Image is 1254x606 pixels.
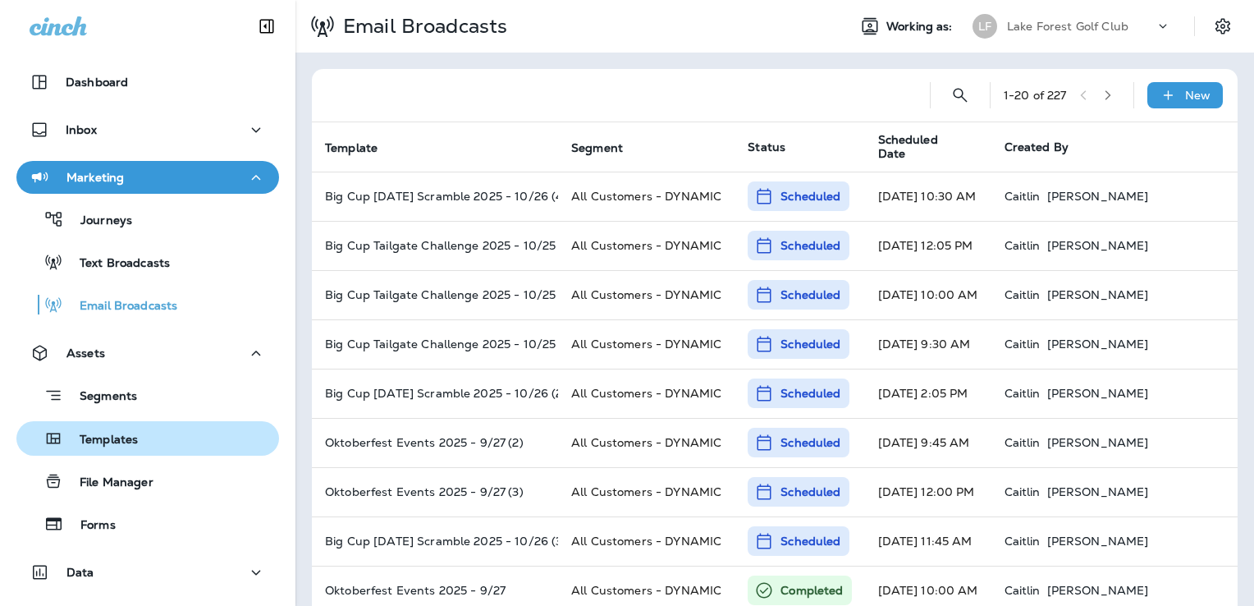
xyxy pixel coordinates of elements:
div: 1 - 20 of 227 [1004,89,1067,102]
p: Templates [63,433,138,448]
button: Assets [16,337,279,370]
span: Segment [571,140,644,155]
button: Email Broadcasts [16,287,279,322]
p: Forms [64,518,116,534]
p: Marketing [66,171,124,184]
span: Working as: [886,20,956,34]
p: Oktoberfest Events 2025 - 9/27 [325,584,545,597]
p: Journeys [64,213,132,229]
p: New [1185,89,1211,102]
p: [PERSON_NAME] [1047,239,1149,252]
p: Completed [780,582,843,599]
button: Dashboard [16,66,279,99]
p: [PERSON_NAME] [1047,288,1149,301]
span: Scheduled Date [878,133,985,161]
span: All Customers - DYNAMIC [571,189,721,204]
span: All Customers - DYNAMIC [571,386,721,401]
p: Big Cup Halloween Scramble 2025 - 10/26 (4) [325,190,545,203]
p: Caitlin [1005,436,1041,449]
span: All Customers - DYNAMIC [571,287,721,302]
button: Inbox [16,113,279,146]
span: Scheduled Date [878,133,963,161]
p: Oktoberfest Events 2025 - 9/27 (3) [325,485,545,498]
button: Settings [1208,11,1238,41]
td: [DATE] 9:45 AM [865,418,991,467]
p: [PERSON_NAME] [1047,485,1149,498]
p: Big Cup Tailgate Challenge 2025 - 10/25 (4) [325,288,545,301]
p: Scheduled [780,188,840,204]
p: Big Cup Halloween Scramble 2025 - 10/26 (2) [325,387,545,400]
p: Email Broadcasts [63,299,177,314]
p: Caitlin [1005,288,1041,301]
p: Caitlin [1005,485,1041,498]
p: Assets [66,347,105,360]
td: [DATE] 9:30 AM [865,319,991,369]
button: Templates [16,421,279,456]
span: All Customers - DYNAMIC [571,583,721,598]
td: [DATE] 12:00 PM [865,467,991,516]
button: Search Email Broadcasts [944,79,977,112]
p: [PERSON_NAME] [1047,190,1149,203]
span: All Customers - DYNAMIC [571,435,721,450]
span: All Customers - DYNAMIC [571,337,721,351]
span: Template [325,140,399,155]
p: Segments [63,389,137,406]
td: [DATE] 12:05 PM [865,221,991,270]
p: Big Cup Halloween Scramble 2025 - 10/26 (3) [325,535,545,548]
p: Caitlin [1005,337,1041,351]
p: [PERSON_NAME] [1047,535,1149,548]
p: Dashboard [66,76,128,89]
button: Segments [16,378,279,413]
p: Text Broadcasts [63,256,170,272]
p: Data [66,566,94,579]
td: [DATE] 11:45 AM [865,516,991,566]
td: [DATE] 10:00 AM [865,270,991,319]
span: All Customers - DYNAMIC [571,534,721,549]
p: Scheduled [780,385,840,402]
p: Oktoberfest Events 2025 - 9/27 (2) [325,436,545,449]
button: Journeys [16,202,279,236]
p: Lake Forest Golf Club [1007,20,1128,33]
p: Caitlin [1005,190,1041,203]
p: Inbox [66,123,97,136]
div: LF [973,14,997,39]
p: Scheduled [780,287,840,303]
button: Data [16,556,279,589]
p: [PERSON_NAME] [1047,584,1149,597]
span: Created By [1005,140,1069,154]
p: Email Broadcasts [336,14,507,39]
p: Scheduled [780,533,840,549]
td: [DATE] 10:30 AM [865,172,991,221]
button: Collapse Sidebar [244,10,290,43]
p: File Manager [63,475,153,491]
span: Template [325,141,378,155]
p: Scheduled [780,484,840,500]
button: Text Broadcasts [16,245,279,279]
td: [DATE] 2:05 PM [865,369,991,418]
p: Big Cup Tailgate Challenge 2025 - 10/25 (3) [325,239,545,252]
p: Caitlin [1005,387,1041,400]
p: Caitlin [1005,584,1041,597]
p: Scheduled [780,237,840,254]
span: All Customers - DYNAMIC [571,484,721,499]
p: [PERSON_NAME] [1047,436,1149,449]
button: Marketing [16,161,279,194]
span: Segment [571,141,623,155]
p: [PERSON_NAME] [1047,387,1149,400]
p: Caitlin [1005,239,1041,252]
p: Caitlin [1005,535,1041,548]
button: Forms [16,507,279,541]
p: [PERSON_NAME] [1047,337,1149,351]
span: All Customers - DYNAMIC [571,238,721,253]
p: Scheduled [780,434,840,451]
p: Big Cup Tailgate Challenge 2025 - 10/25 (2) [325,337,545,351]
p: Scheduled [780,336,840,352]
button: File Manager [16,464,279,498]
span: Status [748,140,785,154]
